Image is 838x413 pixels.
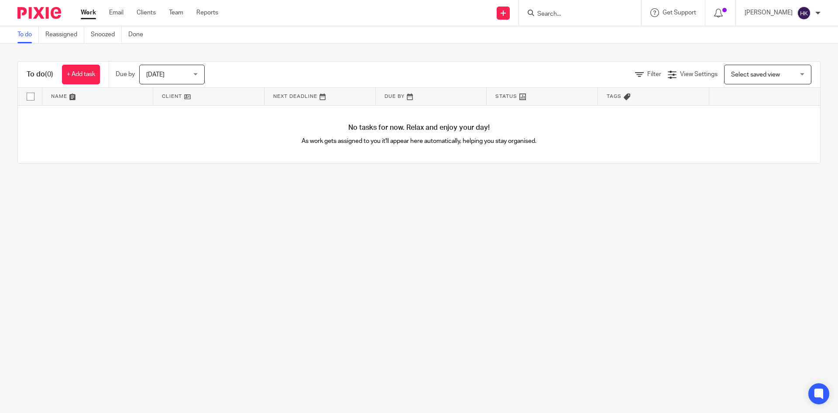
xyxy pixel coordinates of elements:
img: svg%3E [797,6,811,20]
span: [DATE] [146,72,165,78]
p: As work gets assigned to you it'll appear here automatically, helping you stay organised. [219,137,620,146]
a: Reports [196,8,218,17]
a: + Add task [62,65,100,84]
span: Select saved view [731,72,780,78]
img: Pixie [17,7,61,19]
p: [PERSON_NAME] [745,8,793,17]
span: Tags [607,94,622,99]
h1: To do [27,70,53,79]
a: Work [81,8,96,17]
span: Get Support [663,10,696,16]
a: To do [17,26,39,43]
input: Search [536,10,615,18]
span: View Settings [680,71,718,77]
a: Clients [137,8,156,17]
h4: No tasks for now. Relax and enjoy your day! [18,123,820,132]
p: Due by [116,70,135,79]
span: Filter [647,71,661,77]
span: (0) [45,71,53,78]
a: Done [128,26,150,43]
a: Team [169,8,183,17]
a: Snoozed [91,26,122,43]
a: Email [109,8,124,17]
a: Reassigned [45,26,84,43]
